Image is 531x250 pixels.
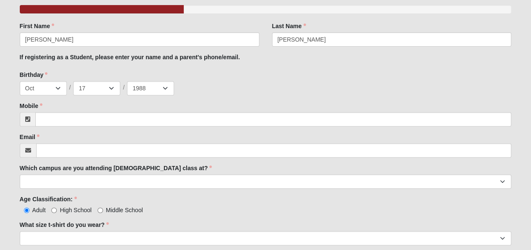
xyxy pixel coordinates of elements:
label: Mobile [20,102,42,110]
span: / [123,83,124,92]
label: First Name [20,22,54,30]
label: Email [20,133,40,141]
input: Middle School [98,208,103,213]
label: What size t-shirt do you wear? [20,221,109,229]
label: Last Name [272,22,306,30]
label: Age Classification: [20,195,77,203]
b: If registering as a Student, please enter your name and a parent's phone/email. [20,54,240,61]
label: Which campus are you attending [DEMOGRAPHIC_DATA] class at? [20,164,212,172]
input: Adult [24,208,29,213]
span: Middle School [106,207,143,213]
label: Birthday [20,71,48,79]
input: High School [51,208,57,213]
span: High School [60,207,92,213]
span: Adult [32,207,46,213]
span: / [69,83,71,92]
